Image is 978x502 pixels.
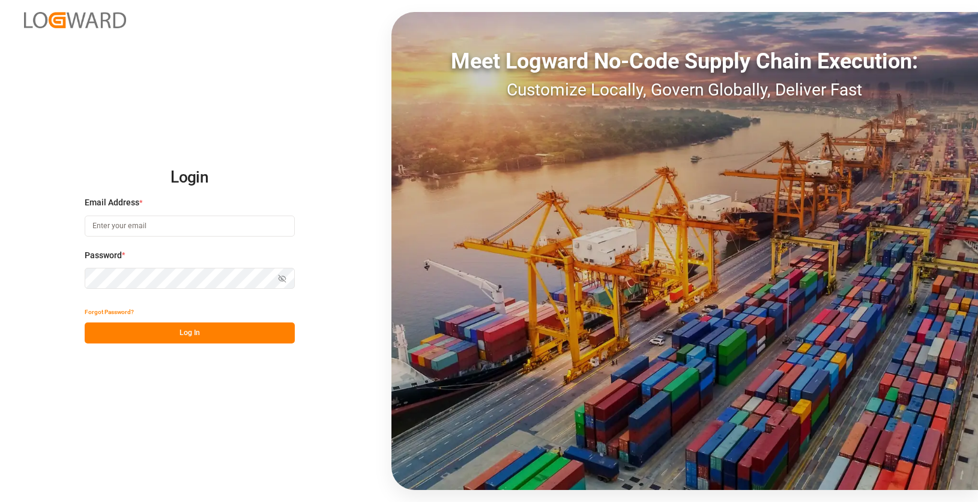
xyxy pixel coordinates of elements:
button: Log In [85,322,295,343]
img: Logward_new_orange.png [24,12,126,28]
button: Forgot Password? [85,301,134,322]
h2: Login [85,159,295,197]
div: Customize Locally, Govern Globally, Deliver Fast [391,77,978,103]
div: Meet Logward No-Code Supply Chain Execution: [391,45,978,77]
span: Password [85,249,122,262]
span: Email Address [85,196,139,209]
input: Enter your email [85,216,295,237]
